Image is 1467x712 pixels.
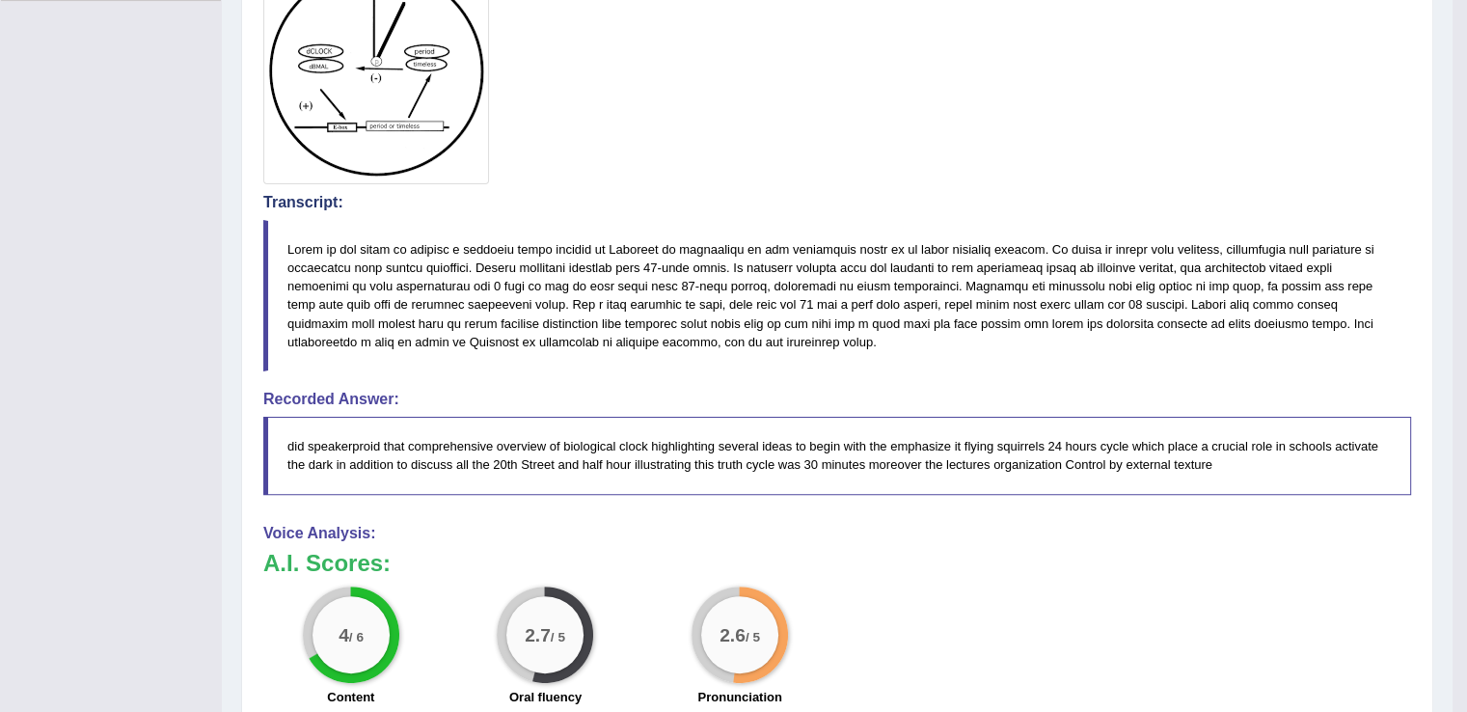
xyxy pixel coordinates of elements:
big: 2.6 [720,623,746,644]
h4: Voice Analysis: [263,525,1411,542]
small: / 5 [746,629,760,644]
small: / 6 [349,629,364,644]
big: 2.7 [526,623,552,644]
blockquote: Lorem ip dol sitam co adipisc e seddoeiu tempo incidid ut Laboreet do magnaaliqu en adm veniamqui... [263,220,1411,371]
label: Content [327,688,374,706]
small: / 5 [551,629,565,644]
h4: Transcript: [263,194,1411,211]
big: 4 [339,623,349,644]
b: A.I. Scores: [263,550,391,576]
blockquote: did speakerproid that comprehensive overview of biological clock highlighting several ideas to be... [263,417,1411,494]
h4: Recorded Answer: [263,391,1411,408]
label: Oral fluency [509,688,582,706]
label: Pronunciation [697,688,781,706]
